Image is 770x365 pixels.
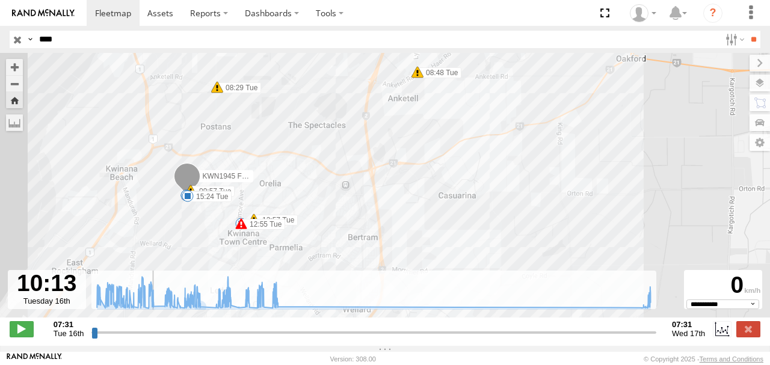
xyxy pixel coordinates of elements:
label: 08:48 Tue [417,67,461,78]
label: 12:55 Tue [241,219,285,230]
label: Measure [6,114,23,131]
button: Zoom out [6,75,23,92]
strong: 07:31 [54,320,84,329]
div: Jeff Wegner [626,4,661,22]
label: Close [736,321,760,337]
label: Search Query [25,31,35,48]
a: Visit our Website [7,353,62,365]
img: rand-logo.svg [12,9,75,17]
div: 0 [686,272,760,299]
div: © Copyright 2025 - [644,355,763,363]
label: 09:57 Tue [191,186,235,197]
label: 12:00 Tue [186,191,230,201]
label: Play/Stop [10,321,34,337]
i: ? [703,4,722,23]
span: Tue 16th Sep 2025 [54,329,84,338]
label: 08:29 Tue [217,82,261,93]
label: Search Filter Options [721,31,747,48]
label: 15:24 Tue [188,191,232,202]
a: Terms and Conditions [700,355,763,363]
div: Version: 308.00 [330,355,376,363]
button: Zoom in [6,59,23,75]
button: Zoom Home [6,92,23,108]
span: Wed 17th Sep 2025 [672,329,705,338]
label: 12:57 Tue [254,215,298,225]
strong: 07:31 [672,320,705,329]
label: Map Settings [750,134,770,151]
span: KWN1945 Flocon [203,171,259,180]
